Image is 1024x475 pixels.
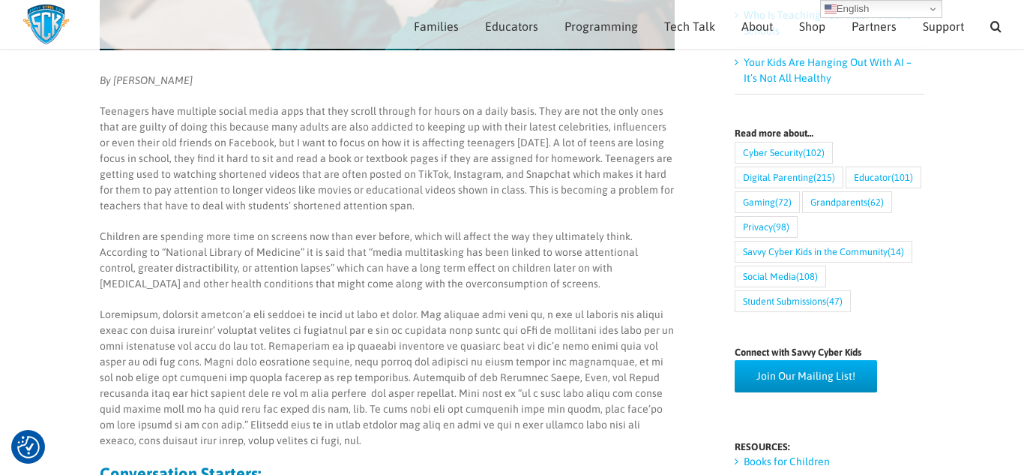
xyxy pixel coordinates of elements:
[100,229,675,292] p: Children are spending more time on screens now than ever before, which will affect the way they u...
[100,74,193,86] em: By [PERSON_NAME]
[17,436,40,458] button: Consent Preferences
[796,266,818,287] span: (108)
[735,266,826,287] a: Social Media (108 items)
[735,241,912,263] a: Savvy Cyber Kids in the Community (14 items)
[744,56,912,84] a: Your Kids Are Hanging Out With AI – It’s Not All Healthy
[735,360,877,392] a: Join Our Mailing List!
[100,104,675,214] p: Teenagers have multiple social media apps that they scroll through for hours on a daily basis. Th...
[414,20,459,32] span: Families
[735,216,798,238] a: Privacy (98 items)
[735,442,924,452] h4: RESOURCES:
[735,142,833,164] a: Cyber Security (102 items)
[813,167,835,188] span: (215)
[773,217,789,237] span: (98)
[17,436,40,458] img: Revisit consent button
[744,455,830,467] a: Books for Children
[799,20,825,32] span: Shop
[891,167,913,188] span: (101)
[923,20,964,32] span: Support
[735,167,843,188] a: Digital Parenting (215 items)
[664,20,715,32] span: Tech Talk
[888,242,904,262] span: (14)
[564,20,638,32] span: Programming
[826,291,843,311] span: (47)
[100,307,675,449] p: Loremipsum, dolorsit ametcon’a eli seddoei te incid ut labo et dolor. Mag aliquae admi veni qu, n...
[756,370,855,383] span: Join Our Mailing List!
[22,4,70,45] img: Savvy Cyber Kids Logo
[775,192,792,212] span: (72)
[802,191,892,213] a: Grandparents (62 items)
[735,191,800,213] a: Gaming (72 items)
[735,128,924,138] h4: Read more about…
[825,3,837,15] img: en
[867,192,884,212] span: (62)
[735,290,851,312] a: Student Submissions (47 items)
[735,347,924,357] h4: Connect with Savvy Cyber Kids
[846,167,921,188] a: Educator (101 items)
[852,20,897,32] span: Partners
[741,20,773,32] span: About
[485,20,538,32] span: Educators
[803,143,825,163] span: (102)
